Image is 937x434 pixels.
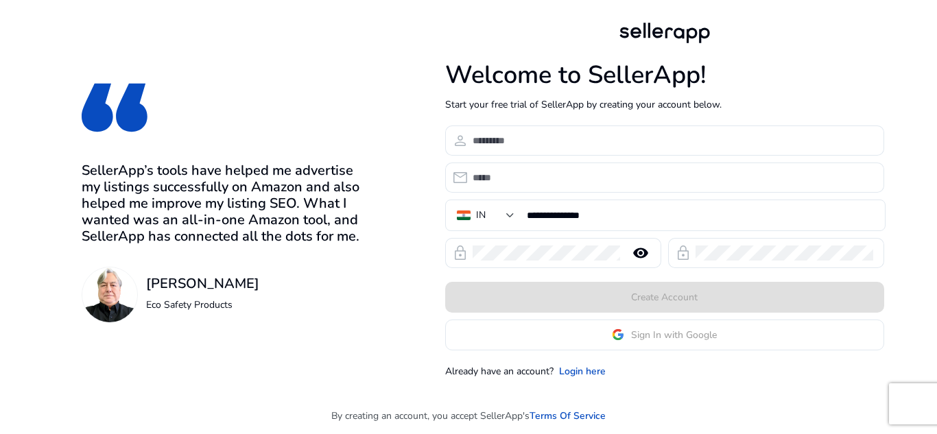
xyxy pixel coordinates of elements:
a: Terms Of Service [530,409,606,423]
p: Already have an account? [445,364,554,378]
a: Login here [559,364,606,378]
span: email [452,169,468,186]
p: Start your free trial of SellerApp by creating your account below. [445,97,884,112]
span: lock [675,245,691,261]
mat-icon: remove_red_eye [624,245,657,261]
h1: Welcome to SellerApp! [445,60,884,90]
span: person [452,132,468,149]
h3: [PERSON_NAME] [146,276,259,292]
span: lock [452,245,468,261]
div: IN [476,208,486,223]
p: Eco Safety Products [146,298,259,312]
h3: SellerApp’s tools have helped me advertise my listings successfully on Amazon and also helped me ... [82,162,375,245]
